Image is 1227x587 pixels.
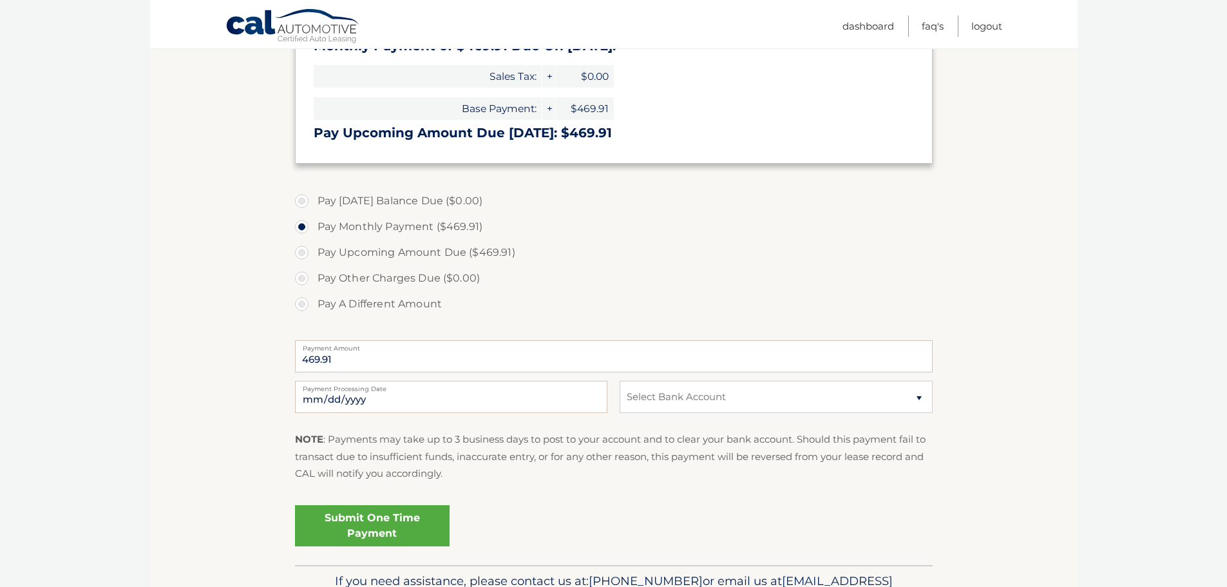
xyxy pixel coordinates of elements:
[922,15,944,37] a: FAQ's
[542,65,555,88] span: +
[295,265,933,291] label: Pay Other Charges Due ($0.00)
[295,188,933,214] label: Pay [DATE] Balance Due ($0.00)
[295,433,323,445] strong: NOTE
[295,340,933,351] label: Payment Amount
[295,381,607,391] label: Payment Processing Date
[295,340,933,372] input: Payment Amount
[295,505,450,546] a: Submit One Time Payment
[542,97,555,120] span: +
[314,65,542,88] span: Sales Tax:
[295,431,933,482] p: : Payments may take up to 3 business days to post to your account and to clear your bank account....
[314,125,914,141] h3: Pay Upcoming Amount Due [DATE]: $469.91
[295,240,933,265] label: Pay Upcoming Amount Due ($469.91)
[295,381,607,413] input: Payment Date
[842,15,894,37] a: Dashboard
[556,65,614,88] span: $0.00
[295,214,933,240] label: Pay Monthly Payment ($469.91)
[314,97,542,120] span: Base Payment:
[971,15,1002,37] a: Logout
[295,291,933,317] label: Pay A Different Amount
[225,8,361,46] a: Cal Automotive
[556,97,614,120] span: $469.91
